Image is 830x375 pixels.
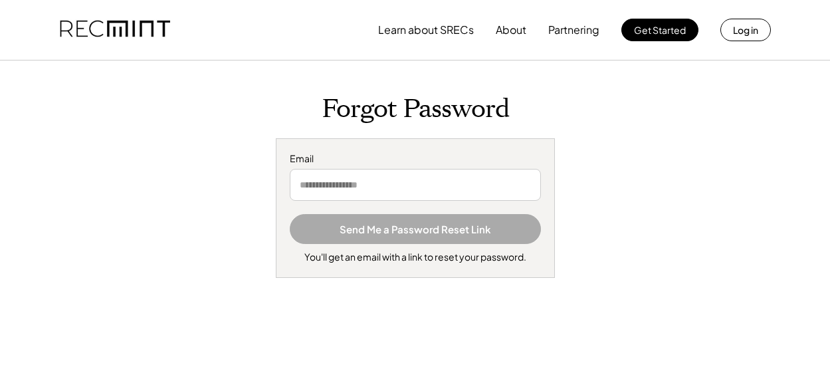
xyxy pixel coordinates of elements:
div: You'll get an email with a link to reset your password. [304,251,526,264]
button: Get Started [621,19,698,41]
button: Log in [720,19,771,41]
button: Send Me a Password Reset Link [290,214,541,244]
img: recmint-logotype%403x.png [60,7,170,53]
button: Partnering [548,17,599,43]
button: About [496,17,526,43]
button: Learn about SRECs [378,17,474,43]
h1: Forgot Password [13,94,817,125]
div: Email [290,152,541,166]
